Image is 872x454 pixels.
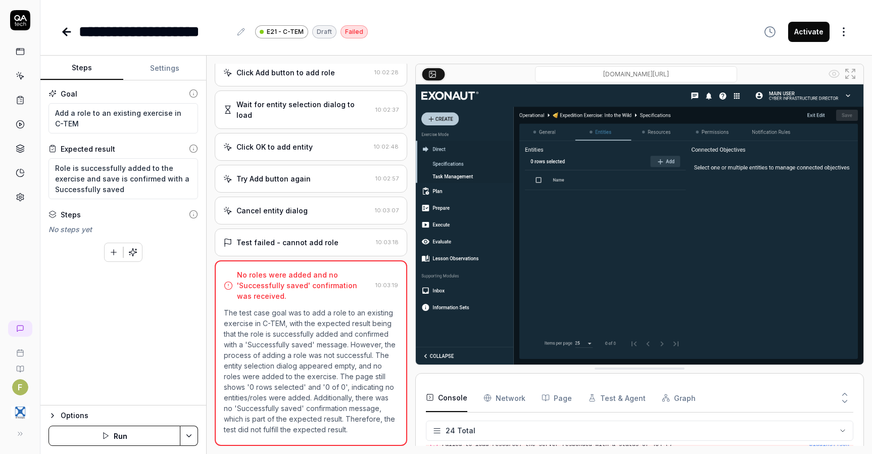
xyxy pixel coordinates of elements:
[374,69,399,76] time: 10:02:28
[826,66,842,82] button: Show all interative elements
[61,88,77,99] div: Goal
[588,384,646,412] button: Test & Agent
[4,341,36,357] a: Book a call with us
[123,56,206,80] button: Settings
[236,173,311,184] div: Try Add button again
[236,142,313,152] div: Click OK to add entity
[61,209,81,220] div: Steps
[255,25,308,38] a: E21 - C-TEM
[236,237,338,248] div: Test failed - cannot add role
[542,384,572,412] button: Page
[788,22,830,42] button: Activate
[662,384,696,412] button: Graph
[375,207,399,214] time: 10:03:07
[49,410,198,422] button: Options
[809,440,849,449] button: plugins.json
[12,379,28,395] button: F
[416,84,863,365] img: Screenshot
[483,384,525,412] button: Network
[374,143,399,150] time: 10:02:48
[375,175,399,182] time: 10:02:57
[4,395,36,424] button: 4C Strategies Logo
[758,22,782,42] button: View version history
[40,56,123,80] button: Steps
[49,426,180,446] button: Run
[49,224,198,235] div: No steps yet
[267,27,304,36] span: E21 - C-TEM
[224,307,398,435] p: The test case goal was to add a role to an existing exercise in C-TEM, with the expected result b...
[426,384,467,412] button: Console
[236,205,308,216] div: Cancel entity dialog
[237,269,371,301] div: No roles were added and no 'Successfully saved' confirmation was received.
[312,25,336,38] div: Draft
[375,282,398,289] time: 10:03:19
[8,321,32,337] a: New conversation
[236,67,335,78] div: Click Add button to add role
[376,239,399,246] time: 10:03:18
[4,357,36,373] a: Documentation
[375,106,399,113] time: 10:02:37
[11,403,29,422] img: 4C Strategies Logo
[61,144,115,154] div: Expected result
[236,99,371,120] div: Wait for entity selection dialog to load
[442,440,849,449] pre: Failed to load resource: the server responded with a status of 404 ()
[61,410,198,422] div: Options
[341,25,368,38] div: Failed
[842,66,858,82] button: Open in full screen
